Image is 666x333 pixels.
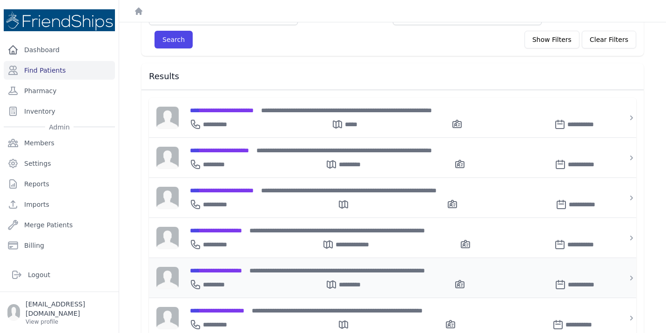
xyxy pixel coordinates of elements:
[4,216,115,234] a: Merge Patients
[4,9,115,31] img: Medical Missions EMR
[156,107,179,129] img: person-242608b1a05df3501eefc295dc1bc67a.jpg
[4,195,115,214] a: Imports
[149,71,636,82] h3: Results
[45,122,74,132] span: Admin
[7,299,111,326] a: [EMAIL_ADDRESS][DOMAIN_NAME] View profile
[4,134,115,152] a: Members
[156,267,179,289] img: person-242608b1a05df3501eefc295dc1bc67a.jpg
[26,299,111,318] p: [EMAIL_ADDRESS][DOMAIN_NAME]
[4,41,115,59] a: Dashboard
[525,31,579,48] button: Show Filters
[4,61,115,80] a: Find Patients
[156,227,179,249] img: person-242608b1a05df3501eefc295dc1bc67a.jpg
[4,82,115,100] a: Pharmacy
[4,257,115,275] a: Organizations
[4,175,115,193] a: Reports
[7,265,111,284] a: Logout
[156,147,179,169] img: person-242608b1a05df3501eefc295dc1bc67a.jpg
[156,307,179,329] img: person-242608b1a05df3501eefc295dc1bc67a.jpg
[156,187,179,209] img: person-242608b1a05df3501eefc295dc1bc67a.jpg
[582,31,636,48] button: Clear Filters
[155,31,193,48] button: Search
[4,102,115,121] a: Inventory
[26,318,111,326] p: View profile
[4,236,115,255] a: Billing
[4,154,115,173] a: Settings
